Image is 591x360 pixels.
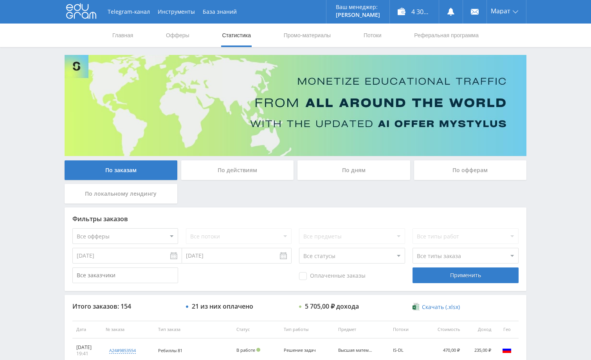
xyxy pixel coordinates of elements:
[112,24,134,47] a: Главная
[65,184,177,204] div: По локальному лендингу
[413,24,479,47] a: Реферальная программа
[338,348,373,353] div: Высшая математика
[413,303,459,311] a: Скачать (.xlsx)
[76,344,98,351] div: [DATE]
[491,8,510,14] span: Марат
[363,24,382,47] a: Потоки
[109,347,136,354] div: a24#9853554
[236,347,255,353] span: В работе
[181,160,294,180] div: По действиям
[299,272,366,280] span: Оплаченные заказы
[413,303,419,311] img: xlsx
[65,160,177,180] div: По заказам
[280,321,334,338] th: Тип работы
[425,321,464,338] th: Стоимость
[334,321,389,338] th: Предмет
[76,351,98,357] div: 19:41
[72,303,178,310] div: Итого заказов: 154
[165,24,190,47] a: Офферы
[414,160,527,180] div: По офферам
[422,304,460,310] span: Скачать (.xlsx)
[336,4,380,10] p: Ваш менеджер:
[495,321,519,338] th: Гео
[305,303,359,310] div: 5 705,00 ₽ дохода
[221,24,252,47] a: Статистика
[502,345,512,355] img: rus.png
[192,303,253,310] div: 21 из них оплачено
[283,24,332,47] a: Промо-материалы
[464,321,495,338] th: Доход
[72,321,102,338] th: Дата
[284,348,319,353] div: Решение задач
[72,267,178,283] input: Все заказчики
[65,55,526,156] img: Banner
[297,160,410,180] div: По дням
[393,348,422,353] div: IS-DL
[102,321,154,338] th: № заказа
[158,347,182,353] span: Ребиллы 81
[256,348,260,352] span: Подтвержден
[413,267,518,283] div: Применить
[336,12,380,18] p: [PERSON_NAME]
[154,321,232,338] th: Тип заказа
[389,321,426,338] th: Потоки
[232,321,279,338] th: Статус
[72,215,519,222] div: Фильтры заказов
